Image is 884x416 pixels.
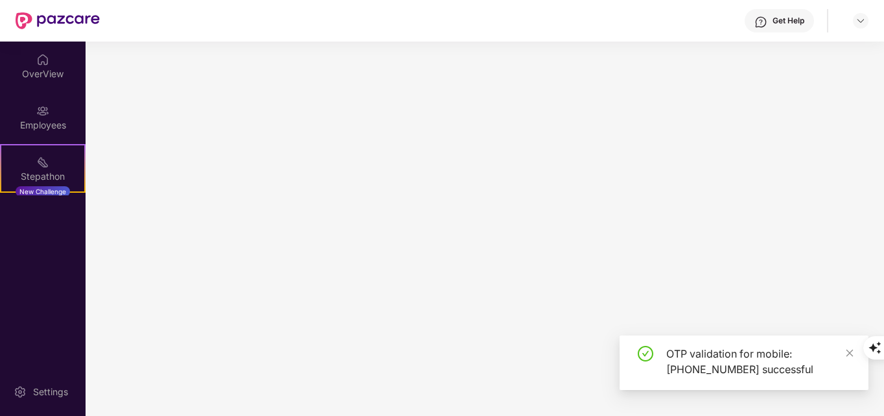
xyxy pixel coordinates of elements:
[16,12,100,29] img: New Pazcare Logo
[16,186,70,197] div: New Challenge
[845,349,854,358] span: close
[754,16,767,29] img: svg+xml;base64,PHN2ZyBpZD0iSGVscC0zMngzMiIgeG1sbnM9Imh0dHA6Ly93d3cudzMub3JnLzIwMDAvc3ZnIiB3aWR0aD...
[1,170,84,183] div: Stepathon
[14,385,27,398] img: svg+xml;base64,PHN2ZyBpZD0iU2V0dGluZy0yMHgyMCIgeG1sbnM9Imh0dHA6Ly93d3cudzMub3JnLzIwMDAvc3ZnIiB3aW...
[36,53,49,66] img: svg+xml;base64,PHN2ZyBpZD0iSG9tZSIgeG1sbnM9Imh0dHA6Ly93d3cudzMub3JnLzIwMDAvc3ZnIiB3aWR0aD0iMjAiIG...
[36,156,49,169] img: svg+xml;base64,PHN2ZyB4bWxucz0iaHR0cDovL3d3dy53My5vcmcvMjAwMC9zdmciIHdpZHRoPSIyMSIgaGVpZ2h0PSIyMC...
[638,346,653,361] span: check-circle
[29,385,72,398] div: Settings
[666,346,853,377] div: OTP validation for mobile: [PHONE_NUMBER] successful
[36,104,49,117] img: svg+xml;base64,PHN2ZyBpZD0iRW1wbG95ZWVzIiB4bWxucz0iaHR0cDovL3d3dy53My5vcmcvMjAwMC9zdmciIHdpZHRoPS...
[773,16,804,26] div: Get Help
[855,16,866,26] img: svg+xml;base64,PHN2ZyBpZD0iRHJvcGRvd24tMzJ4MzIiIHhtbG5zPSJodHRwOi8vd3d3LnczLm9yZy8yMDAwL3N2ZyIgd2...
